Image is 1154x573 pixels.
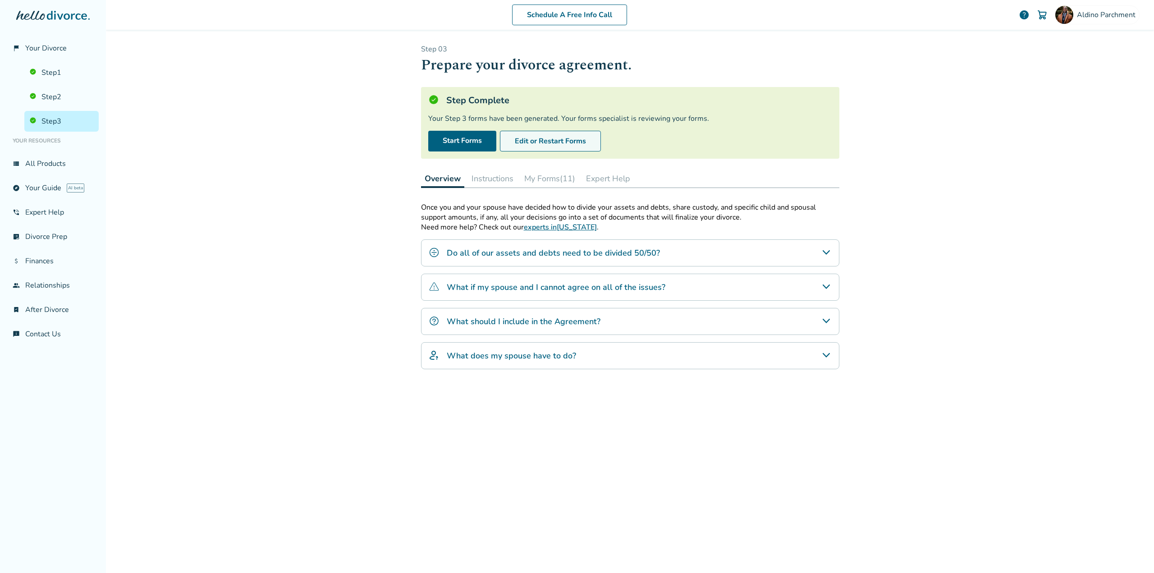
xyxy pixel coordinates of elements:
[7,153,99,174] a: view_listAll Products
[582,170,634,188] button: Expert Help
[7,226,99,247] a: list_alt_checkDivorce Prep
[1019,9,1030,20] a: help
[13,184,20,192] span: explore
[24,111,99,132] a: Step3
[429,281,440,292] img: What if my spouse and I cannot agree on all of the issues?
[421,274,839,301] div: What if my spouse and I cannot agree on all of the issues?
[13,330,20,338] span: chat_info
[13,306,20,313] span: bookmark_check
[7,178,99,198] a: exploreYour GuideAI beta
[13,209,20,216] span: phone_in_talk
[1109,530,1154,573] iframe: Chat Widget
[7,38,99,59] a: flag_2Your Divorce
[429,350,440,361] img: What does my spouse have to do?
[421,342,839,369] div: What does my spouse have to do?
[7,202,99,223] a: phone_in_talkExpert Help
[421,308,839,335] div: What should I include in the Agreement?
[13,282,20,289] span: group
[421,44,839,54] p: Step 0 3
[428,114,832,124] div: Your Step 3 forms have been generated. Your forms specialist is reviewing your forms.
[67,183,84,193] span: AI beta
[446,94,509,106] h5: Step Complete
[13,233,20,240] span: list_alt_check
[421,170,464,188] button: Overview
[7,299,99,320] a: bookmark_checkAfter Divorce
[24,62,99,83] a: Step1
[7,251,99,271] a: attach_moneyFinances
[447,281,665,293] h4: What if my spouse and I cannot agree on all of the issues?
[429,316,440,326] img: What should I include in the Agreement?
[429,247,440,258] img: Do all of our assets and debts need to be divided 50/50?
[447,350,576,362] h4: What does my spouse have to do?
[421,54,839,76] h1: Prepare your divorce agreement.
[7,324,99,344] a: chat_infoContact Us
[468,170,517,188] button: Instructions
[521,170,579,188] button: My Forms(11)
[7,275,99,296] a: groupRelationships
[7,132,99,150] li: Your Resources
[524,222,597,232] a: experts in[US_STATE]
[428,131,496,151] a: Start Forms
[512,5,627,25] a: Schedule A Free Info Call
[421,202,839,222] p: Once you and your spouse have decided how to divide your assets and debts, share custody, and spe...
[13,45,20,52] span: flag_2
[25,43,67,53] span: Your Divorce
[13,257,20,265] span: attach_money
[500,131,601,151] button: Edit or Restart Forms
[1055,6,1073,24] img: Aldino Parchment
[1077,10,1139,20] span: Aldino Parchment
[421,239,839,266] div: Do all of our assets and debts need to be divided 50/50?
[24,87,99,107] a: Step2
[13,160,20,167] span: view_list
[447,316,600,327] h4: What should I include in the Agreement?
[421,222,839,232] p: Need more help? Check out our .
[1037,9,1048,20] img: Cart
[447,247,660,259] h4: Do all of our assets and debts need to be divided 50/50?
